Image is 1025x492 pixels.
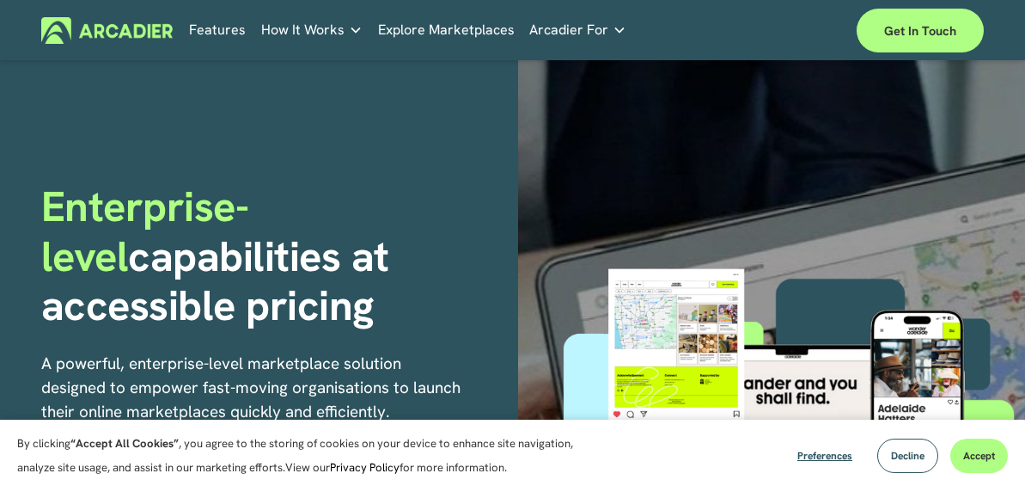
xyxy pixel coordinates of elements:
button: Decline [877,439,938,473]
span: How It Works [261,18,345,42]
a: folder dropdown [261,16,363,43]
span: Enterprise-level [41,179,249,284]
a: Features [189,16,246,43]
iframe: Chat Widget [939,409,1025,492]
span: Preferences [797,449,852,463]
a: folder dropdown [529,16,626,43]
p: By clicking , you agree to the storing of cookies on your device to enhance site navigation, anal... [17,432,576,480]
span: Arcadier For [529,18,608,42]
img: Arcadier [41,17,173,44]
a: Privacy Policy [330,460,400,475]
span: Decline [891,449,924,463]
a: Explore Marketplaces [378,16,515,43]
a: Get in touch [857,9,984,52]
strong: capabilities at accessible pricing [41,229,400,334]
button: Preferences [784,439,865,473]
strong: “Accept All Cookies” [70,436,179,451]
